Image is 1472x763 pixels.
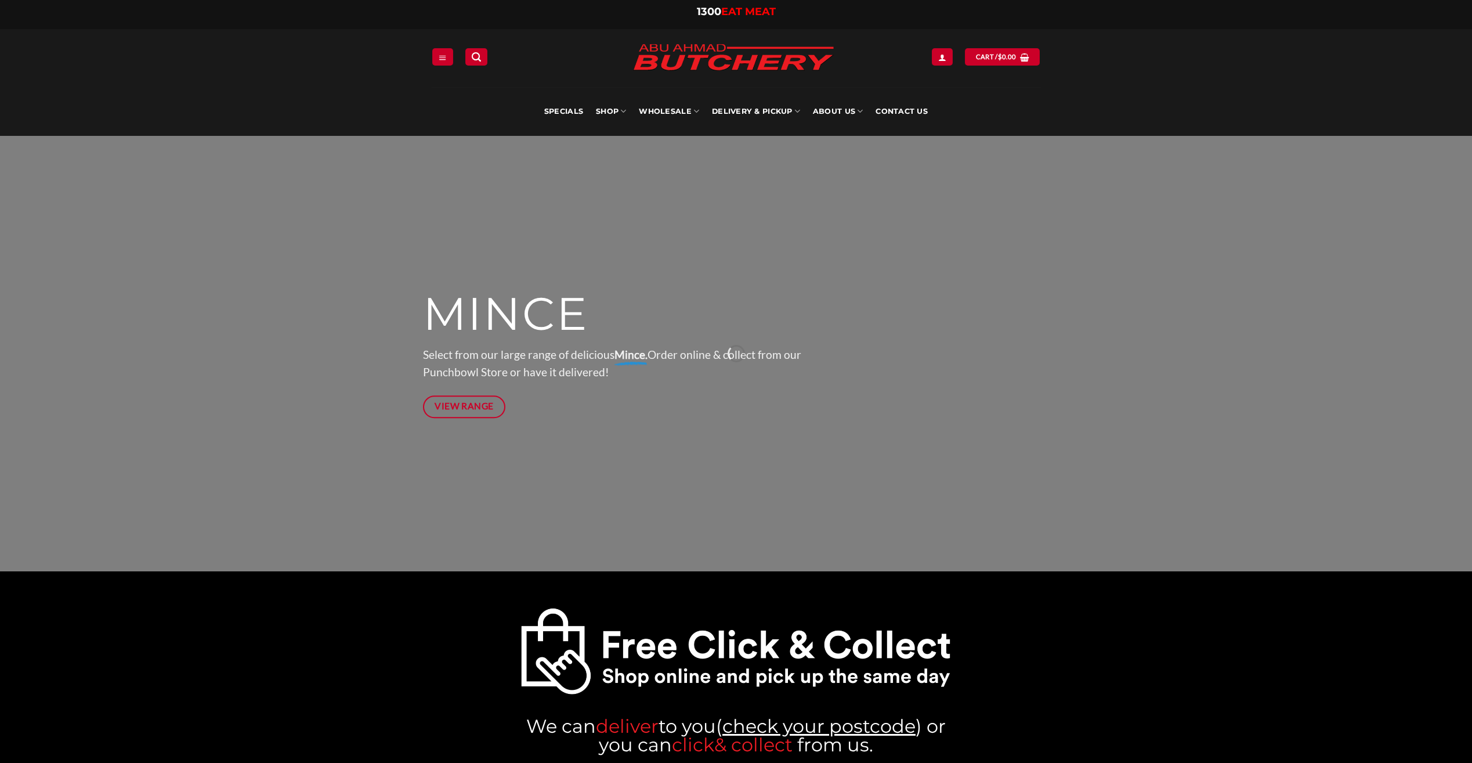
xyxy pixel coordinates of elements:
[435,399,494,413] span: View Range
[672,733,714,756] a: click
[623,36,844,80] img: Abu Ahmad Butchery
[714,733,775,756] a: & colle
[712,87,800,136] a: Delivery & Pickup
[596,87,626,136] a: SHOP
[697,5,721,18] span: 1300
[876,87,928,136] a: Contact Us
[639,87,699,136] a: Wholesale
[775,733,793,756] a: ct
[520,607,952,696] a: Abu-Ahmad-Butchery-Sydney-Online-Halal-Butcher-click and collect your meat punchbowl
[544,87,583,136] a: Specials
[998,53,1017,60] bdi: 0.00
[976,52,1017,62] span: Cart /
[520,717,952,754] h3: We can ( ) or you can from us.
[423,348,801,379] span: Select from our large range of delicious Order online & collect from our Punchbowl Store or have ...
[932,48,953,65] a: Login
[596,715,716,737] a: deliverto you
[465,48,487,65] a: Search
[520,607,952,696] img: Abu Ahmad Butchery Punchbowl
[697,5,776,18] a: 1300EAT MEAT
[721,5,776,18] span: EAT MEAT
[813,87,863,136] a: About Us
[432,48,453,65] a: Menu
[596,715,659,737] span: deliver
[722,715,916,737] a: check your postcode
[614,348,648,361] strong: Mince.
[998,52,1002,62] span: $
[965,48,1040,65] a: View cart
[423,395,506,418] a: View Range
[423,286,588,342] span: MINCE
